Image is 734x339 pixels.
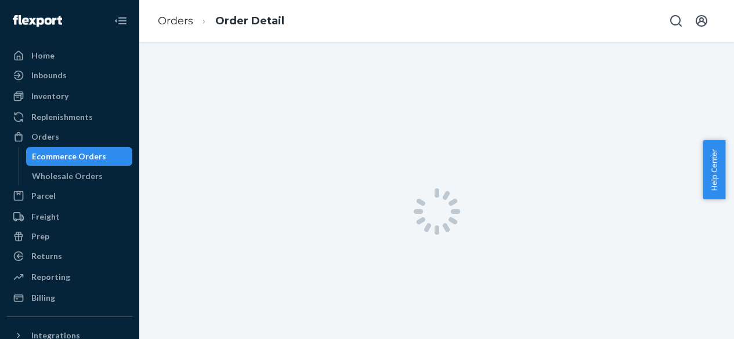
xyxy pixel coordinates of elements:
[7,227,132,246] a: Prep
[26,147,133,166] a: Ecommerce Orders
[7,46,132,65] a: Home
[31,231,49,242] div: Prep
[7,187,132,205] a: Parcel
[26,167,133,185] a: Wholesale Orders
[32,170,103,182] div: Wholesale Orders
[7,66,132,85] a: Inbounds
[13,15,62,27] img: Flexport logo
[31,50,55,61] div: Home
[31,211,60,223] div: Freight
[7,87,132,105] a: Inventory
[690,9,713,32] button: Open account menu
[158,14,193,27] a: Orders
[7,108,132,126] a: Replenishments
[7,127,132,146] a: Orders
[31,70,67,81] div: Inbounds
[31,131,59,143] div: Orders
[31,111,93,123] div: Replenishments
[109,9,132,32] button: Close Navigation
[31,292,55,304] div: Billing
[7,247,132,265] a: Returns
[664,9,688,32] button: Open Search Box
[31,250,62,262] div: Returns
[7,268,132,286] a: Reporting
[32,151,106,162] div: Ecommerce Orders
[31,90,68,102] div: Inventory
[31,271,70,283] div: Reporting
[31,190,56,202] div: Parcel
[7,207,132,226] a: Freight
[703,140,725,199] button: Help Center
[149,4,294,38] ol: breadcrumbs
[215,14,284,27] a: Order Detail
[7,289,132,307] a: Billing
